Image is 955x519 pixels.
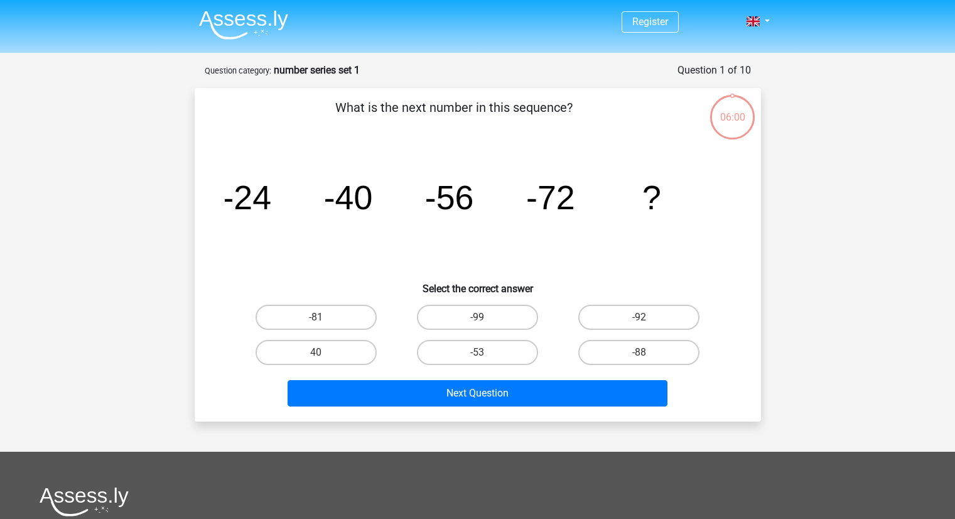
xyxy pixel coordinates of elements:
[709,94,756,125] div: 06:00
[578,305,699,330] label: -92
[288,380,667,407] button: Next Question
[215,98,694,136] p: What is the next number in this sequence?
[323,178,372,216] tspan: -40
[256,305,377,330] label: -81
[526,178,575,216] tspan: -72
[222,178,271,216] tspan: -24
[632,16,668,28] a: Register
[205,66,271,75] small: Question category:
[274,64,360,76] strong: number series set 1
[424,178,473,216] tspan: -56
[199,10,288,40] img: Assessly
[677,63,751,78] div: Question 1 of 10
[215,273,741,295] h6: Select the correct answer
[578,340,699,365] label: -88
[417,305,538,330] label: -99
[256,340,377,365] label: 40
[40,487,129,516] img: Assessly logo
[417,340,538,365] label: -53
[642,178,661,216] tspan: ?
